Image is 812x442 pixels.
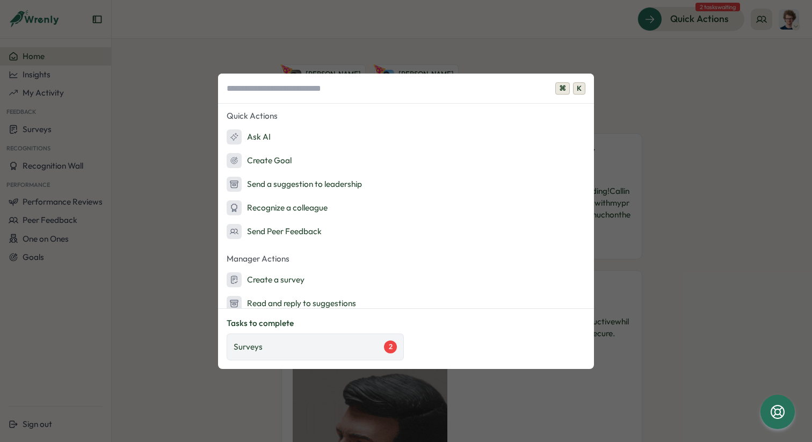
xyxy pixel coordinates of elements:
button: Recognize a colleague [218,197,594,219]
div: Create Goal [227,153,292,168]
button: Create Goal [218,150,594,171]
div: Send a suggestion to leadership [227,177,362,192]
div: Read and reply to suggestions [227,296,356,311]
div: Send Peer Feedback [227,224,322,239]
button: Create a survey [218,269,594,291]
p: Manager Actions [218,251,594,267]
p: Surveys [234,341,263,353]
button: Send Peer Feedback [218,221,594,242]
div: Recognize a colleague [227,200,328,215]
p: Tasks to complete [227,317,585,329]
button: Ask AI [218,126,594,148]
span: K [573,82,585,95]
span: ⌘ [555,82,570,95]
div: 2 [384,340,397,353]
button: Read and reply to suggestions [218,293,594,314]
div: Create a survey [227,272,305,287]
div: Ask AI [227,129,271,144]
p: Quick Actions [218,108,594,124]
button: Send a suggestion to leadership [218,173,594,195]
